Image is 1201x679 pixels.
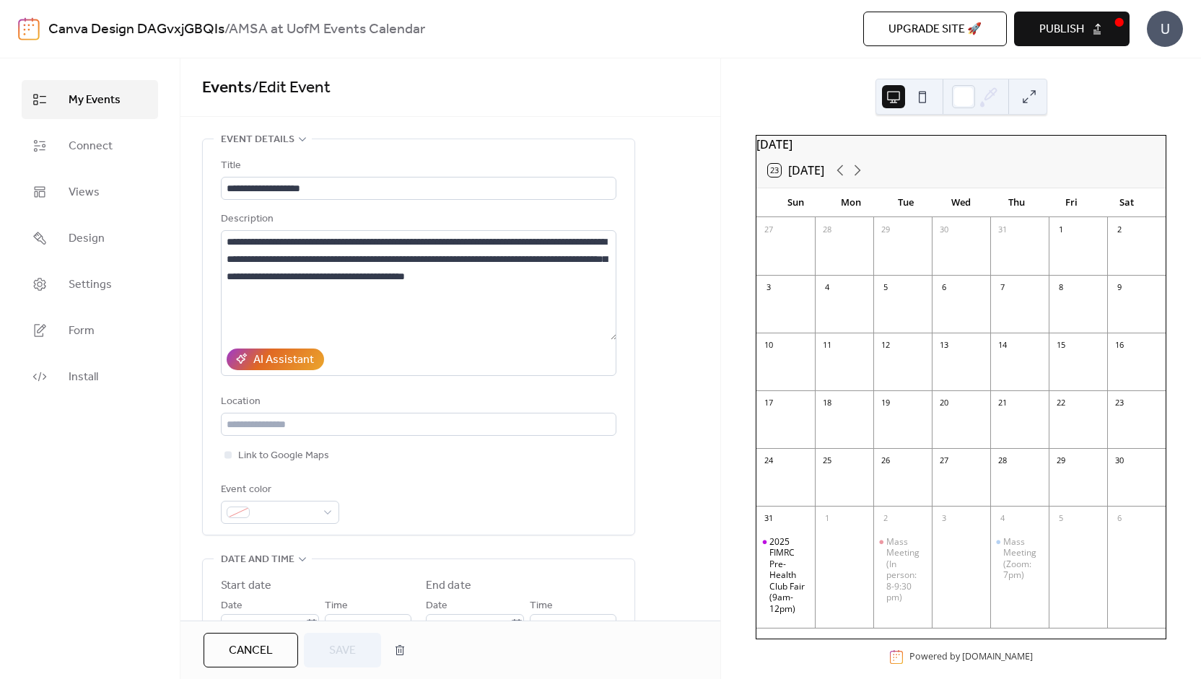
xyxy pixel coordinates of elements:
[1112,222,1127,238] div: 2
[878,280,894,296] div: 5
[238,447,329,465] span: Link to Google Maps
[202,72,252,104] a: Events
[426,597,447,615] span: Date
[69,184,100,201] span: Views
[229,642,273,660] span: Cancel
[995,453,1010,469] div: 28
[878,188,933,217] div: Tue
[995,395,1010,411] div: 21
[1053,338,1069,354] div: 15
[761,395,777,411] div: 17
[819,395,835,411] div: 18
[995,222,1010,238] div: 31
[761,511,777,527] div: 31
[761,280,777,296] div: 3
[221,131,294,149] span: Event details
[819,280,835,296] div: 4
[1147,11,1183,47] div: U
[990,536,1049,581] div: Mass Meeting (Zoom: 7pm)
[1112,453,1127,469] div: 30
[221,157,613,175] div: Title
[886,536,926,604] div: Mass Meeting (In person: 8-9:30 pm)
[824,188,878,217] div: Mon
[253,351,314,369] div: AI Assistant
[221,577,271,595] div: Start date
[325,597,348,615] span: Time
[22,265,158,304] a: Settings
[227,349,324,370] button: AI Assistant
[819,338,835,354] div: 11
[530,597,553,615] span: Time
[221,551,294,569] span: Date and time
[426,577,471,595] div: End date
[1053,453,1069,469] div: 29
[768,188,823,217] div: Sun
[22,311,158,350] a: Form
[1053,222,1069,238] div: 1
[252,72,331,104] span: / Edit Event
[761,453,777,469] div: 24
[936,222,952,238] div: 30
[69,369,98,386] span: Install
[1053,280,1069,296] div: 8
[221,597,243,615] span: Date
[878,222,894,238] div: 29
[934,188,989,217] div: Wed
[888,21,982,38] span: Upgrade site 🚀
[819,511,835,527] div: 1
[769,536,809,615] div: 2025 FIMRC Pre-Health Club Fair (9am-12pm)
[1112,338,1127,354] div: 16
[878,511,894,527] div: 2
[18,17,40,40] img: logo
[936,280,952,296] div: 6
[878,338,894,354] div: 12
[909,651,1033,663] div: Powered by
[229,16,425,43] b: AMSA at UofM Events Calendar
[1003,536,1043,581] div: Mass Meeting (Zoom: 7pm)
[936,395,952,411] div: 20
[1053,511,1069,527] div: 5
[1014,12,1130,46] button: Publish
[995,338,1010,354] div: 14
[819,453,835,469] div: 25
[756,536,815,615] div: 2025 FIMRC Pre-Health Club Fair (9am-12pm)
[873,536,932,604] div: Mass Meeting (In person: 8-9:30 pm)
[69,138,113,155] span: Connect
[1044,188,1099,217] div: Fri
[22,172,158,211] a: Views
[763,160,829,180] button: 23[DATE]
[22,80,158,119] a: My Events
[69,230,105,247] span: Design
[1053,395,1069,411] div: 22
[221,481,336,499] div: Event color
[878,395,894,411] div: 19
[204,633,298,667] button: Cancel
[1099,188,1154,217] div: Sat
[221,393,613,411] div: Location
[989,188,1044,217] div: Thu
[878,453,894,469] div: 26
[221,211,613,228] div: Description
[936,511,952,527] div: 3
[819,222,835,238] div: 28
[69,323,95,340] span: Form
[48,16,224,43] a: Canva Design DAGvxjGBQIs
[69,92,121,109] span: My Events
[1039,21,1084,38] span: Publish
[995,280,1010,296] div: 7
[863,12,1007,46] button: Upgrade site 🚀
[22,357,158,396] a: Install
[224,16,229,43] b: /
[1112,280,1127,296] div: 9
[936,453,952,469] div: 27
[995,511,1010,527] div: 4
[761,338,777,354] div: 10
[69,276,112,294] span: Settings
[1112,511,1127,527] div: 6
[1112,395,1127,411] div: 23
[936,338,952,354] div: 13
[22,219,158,258] a: Design
[962,651,1033,663] a: [DOMAIN_NAME]
[756,136,1166,153] div: [DATE]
